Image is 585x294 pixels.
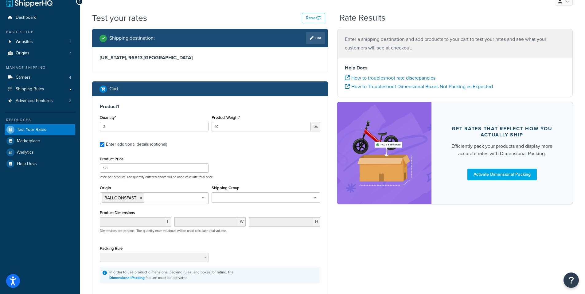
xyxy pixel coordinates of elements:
[5,72,75,83] li: Carriers
[5,95,75,107] li: Advanced Features
[5,117,75,123] div: Resources
[92,12,147,24] h1: Test your rates
[5,29,75,35] div: Basic Setup
[109,86,119,92] h2: Cart :
[70,51,71,56] span: 1
[109,35,155,41] h2: Shipping destination :
[446,126,558,138] div: Get rates that reflect how you actually ship
[345,35,565,52] p: Enter a shipping destination and add products to your cart to test your rates and see what your c...
[5,158,75,169] a: Help Docs
[98,175,322,179] p: Price per product. The quantity entered above will be used calculate total price.
[467,169,537,180] a: Activate Dimensional Packing
[98,229,227,233] p: Dimensions per product. The quantity entered above will be used calculate total volume.
[16,87,44,92] span: Shipping Rules
[5,147,75,158] a: Analytics
[5,95,75,107] a: Advanced Features2
[16,15,37,20] span: Dashboard
[70,39,71,45] span: 1
[345,74,435,81] a: How to troubleshoot rate discrepancies
[16,51,29,56] span: Origins
[109,275,145,280] a: Dimensional Packing
[17,161,37,167] span: Help Docs
[100,115,116,120] label: Quantity*
[345,64,565,72] h4: Help Docs
[100,104,320,110] h3: Product 1
[5,65,75,70] div: Manage Shipping
[340,13,385,23] h2: Rate Results
[212,115,240,120] label: Product Weight*
[100,55,320,61] h3: [US_STATE], 96813 , [GEOGRAPHIC_DATA]
[5,72,75,83] a: Carriers4
[165,217,171,226] span: L
[212,186,240,190] label: Shipping Group
[69,75,71,80] span: 4
[16,75,31,80] span: Carriers
[100,246,123,251] label: Packing Rule
[100,142,104,147] input: Enter additional details (optional)
[16,98,53,104] span: Advanced Features
[346,111,422,194] img: feature-image-dim-d40ad3071a2b3c8e08177464837368e35600d3c5e73b18a22c1e4bb210dc32ac.png
[104,195,136,201] span: BALLOONSFAST
[17,150,34,155] span: Analytics
[5,84,75,95] a: Shipping Rules
[5,36,75,48] li: Websites
[564,272,579,288] button: Open Resource Center
[5,48,75,59] li: Origins
[5,12,75,23] a: Dashboard
[5,135,75,147] a: Marketplace
[100,157,123,161] label: Product Price
[17,139,40,144] span: Marketplace
[212,122,311,131] input: 0.00
[16,39,33,45] span: Websites
[446,143,558,157] div: Efficiently pack your products and display more accurate rates with Dimensional Packing.
[100,186,111,190] label: Origin
[5,124,75,135] a: Test Your Rates
[5,36,75,48] a: Websites1
[69,98,71,104] span: 2
[17,127,46,132] span: Test Your Rates
[313,217,320,226] span: H
[306,32,325,44] a: Edit
[311,122,320,131] span: lbs
[238,217,246,226] span: W
[345,83,493,90] a: How to Troubleshoot Dimensional Boxes Not Packing as Expected
[100,210,135,215] label: Product Dimensions
[302,13,325,23] button: Reset
[100,122,209,131] input: 0.0
[5,48,75,59] a: Origins1
[109,269,234,280] div: In order to use product dimensions, packing rules, and boxes for rating, the feature must be acti...
[106,140,167,149] div: Enter additional details (optional)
